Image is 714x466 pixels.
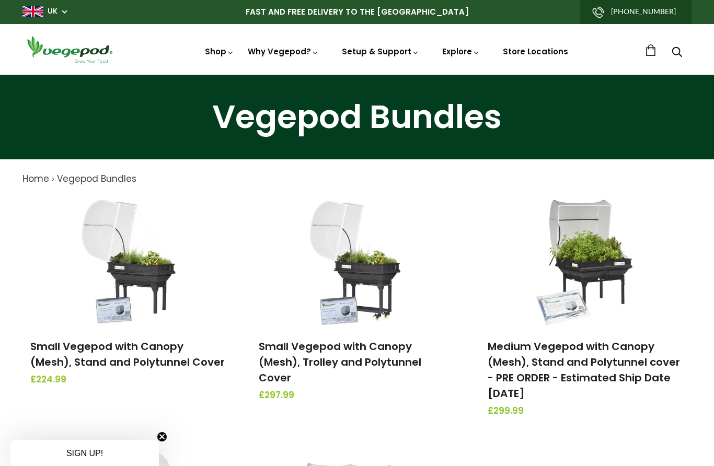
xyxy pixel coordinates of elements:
[672,48,682,59] a: Search
[22,172,692,186] nav: breadcrumbs
[13,101,701,133] h1: Vegepod Bundles
[248,46,319,57] a: Why Vegepod?
[10,440,159,466] div: SIGN UP!Close teaser
[259,389,455,402] span: £297.99
[205,46,234,57] a: Shop
[157,432,167,442] button: Close teaser
[66,449,103,458] span: SIGN UP!
[48,6,57,17] a: UK
[259,339,421,385] a: Small Vegepod with Canopy (Mesh), Trolley and Polytunnel Cover
[302,196,412,327] img: Small Vegepod with Canopy (Mesh), Trolley and Polytunnel Cover
[503,46,568,57] a: Store Locations
[342,46,419,57] a: Setup & Support
[22,34,117,64] img: Vegepod
[57,172,136,185] a: Vegepod Bundles
[52,172,54,185] span: ›
[22,6,43,17] img: gb_large.png
[442,46,480,57] a: Explore
[488,339,680,401] a: Medium Vegepod with Canopy (Mesh), Stand and Polytunnel cover - PRE ORDER - Estimated Ship Date [...
[30,339,225,369] a: Small Vegepod with Canopy (Mesh), Stand and Polytunnel Cover
[74,196,183,327] img: Small Vegepod with Canopy (Mesh), Stand and Polytunnel Cover
[22,172,49,185] a: Home
[531,196,640,327] img: Medium Vegepod with Canopy (Mesh), Stand and Polytunnel cover - PRE ORDER - Estimated Ship Date O...
[30,373,226,387] span: £224.99
[488,404,684,418] span: £299.99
